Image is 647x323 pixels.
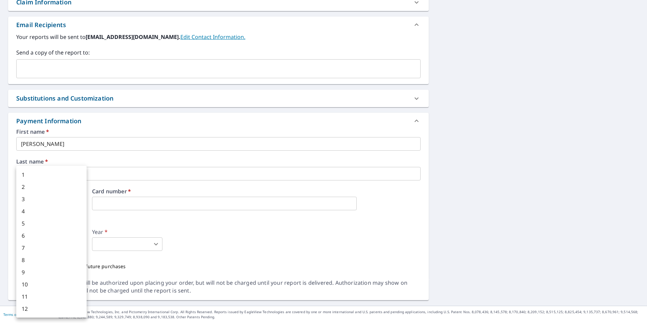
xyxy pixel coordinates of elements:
li: 2 [16,181,87,193]
li: 8 [16,254,87,266]
li: 5 [16,217,87,230]
li: 4 [16,205,87,217]
li: 1 [16,169,87,181]
li: 6 [16,230,87,242]
li: 9 [16,266,87,278]
li: 10 [16,278,87,290]
li: 11 [16,290,87,303]
li: 12 [16,303,87,315]
li: 7 [16,242,87,254]
li: 3 [16,193,87,205]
